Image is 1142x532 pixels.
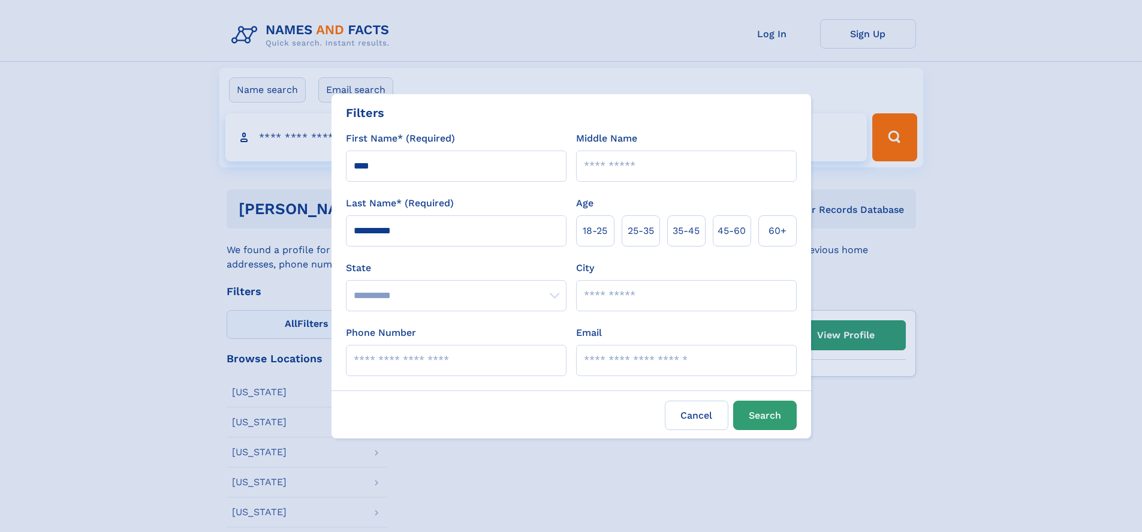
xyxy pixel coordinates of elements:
[346,326,416,340] label: Phone Number
[769,224,787,238] span: 60+
[733,401,797,430] button: Search
[576,326,602,340] label: Email
[576,196,593,211] label: Age
[628,224,654,238] span: 25‑35
[583,224,607,238] span: 18‑25
[346,261,567,275] label: State
[576,261,594,275] label: City
[346,196,454,211] label: Last Name* (Required)
[576,131,637,146] label: Middle Name
[718,224,746,238] span: 45‑60
[673,224,700,238] span: 35‑45
[346,131,455,146] label: First Name* (Required)
[346,104,384,122] div: Filters
[665,401,728,430] label: Cancel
